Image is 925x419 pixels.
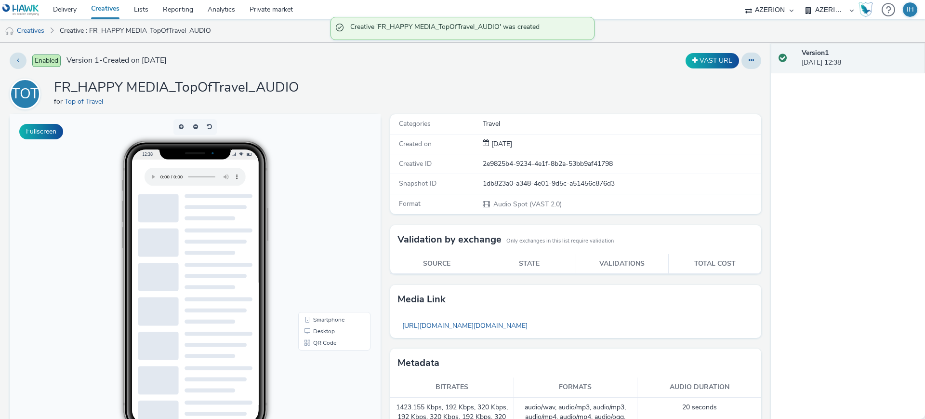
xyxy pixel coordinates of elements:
[390,378,514,397] th: Bitrates
[399,119,431,128] span: Categories
[66,55,167,66] span: Version 1 - Created on [DATE]
[483,159,760,169] div: 2e9825b4-9234-4e1f-8b2a-53bb9af41798
[19,124,63,139] button: Fullscreen
[397,232,502,247] h3: Validation by exchange
[489,139,512,149] div: Creation 18 September 2025, 12:38
[399,199,421,208] span: Format
[291,223,359,234] li: QR Code
[291,200,359,211] li: Smartphone
[2,4,40,16] img: undefined Logo
[291,211,359,223] li: Desktop
[397,292,446,307] h3: Media link
[54,79,299,97] h1: FR_HAPPY MEDIA_TopOfTravel_AUDIO
[304,214,325,220] span: Desktop
[576,254,669,274] th: Validations
[12,81,39,108] div: TOT
[390,254,483,274] th: Source
[859,2,873,17] img: Hawk Academy
[397,356,439,370] h3: Metadata
[397,316,532,335] a: [URL][DOMAIN_NAME][DOMAIN_NAME]
[492,200,562,209] span: Audio Spot (VAST 2.0)
[686,53,739,68] button: VAST URL
[54,97,65,106] span: for
[483,119,760,129] div: Travel
[859,2,877,17] a: Hawk Academy
[55,19,216,42] a: Creative : FR_HAPPY MEDIA_TopOfTravel_AUDIO
[399,179,436,188] span: Snapshot ID
[5,27,14,36] img: audio
[10,89,44,98] a: TOT
[683,53,741,68] div: Duplicate the creative as a VAST URL
[65,97,107,106] a: Top of Travel
[489,139,512,149] span: [DATE]
[669,254,762,274] th: Total cost
[907,2,914,17] div: IH
[802,48,829,57] strong: Version 1
[506,237,614,245] small: Only exchanges in this list require validation
[399,159,432,168] span: Creative ID
[637,378,761,397] th: Audio duration
[304,226,327,231] span: QR Code
[399,139,432,149] span: Created on
[483,254,576,274] th: State
[304,203,335,208] span: Smartphone
[483,179,760,189] div: 1db823a0-a348-4e01-9d5c-a51456c876d3
[32,54,61,67] span: Enabled
[350,22,584,35] span: Creative 'FR_HAPPY MEDIA_TopOfTravel_AUDIO' was created
[132,37,143,42] span: 12:38
[514,378,638,397] th: Formats
[802,48,917,68] div: [DATE] 12:38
